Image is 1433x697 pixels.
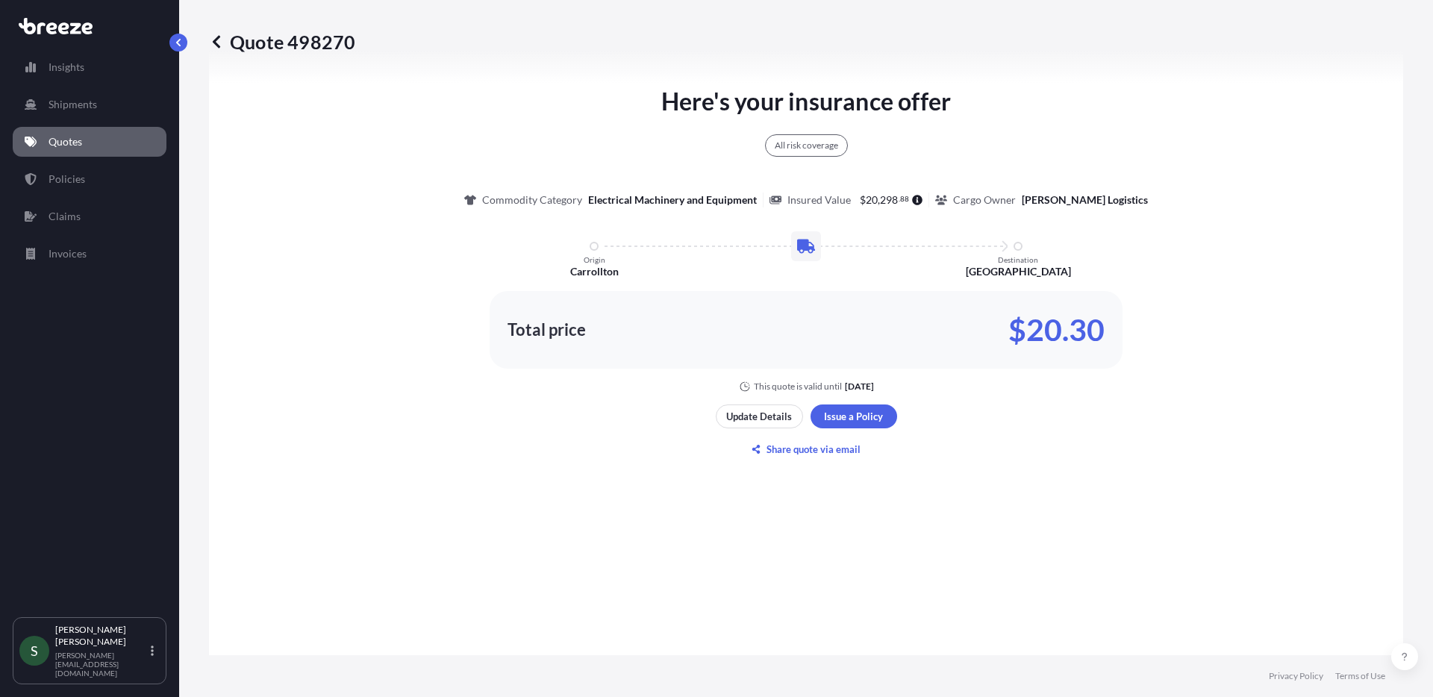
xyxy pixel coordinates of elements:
span: 88 [900,196,909,201]
button: Share quote via email [716,437,897,461]
p: Issue a Policy [824,409,883,424]
span: 298 [880,195,898,205]
button: Issue a Policy [811,404,897,428]
p: [PERSON_NAME] Logistics [1022,193,1148,207]
p: Insights [49,60,84,75]
span: . [899,196,900,201]
a: Insights [13,52,166,82]
p: Share quote via email [767,442,861,457]
p: Quote 498270 [209,30,355,54]
p: Commodity Category [482,193,582,207]
button: Update Details [716,404,803,428]
p: Total price [508,322,586,337]
p: Policies [49,172,85,187]
p: Here's your insurance offer [661,84,951,119]
a: Quotes [13,127,166,157]
span: 20 [866,195,878,205]
a: Invoices [13,239,166,269]
p: Claims [49,209,81,224]
p: Shipments [49,97,97,112]
p: [PERSON_NAME] [PERSON_NAME] [55,624,148,648]
p: [DATE] [845,381,874,393]
p: [PERSON_NAME][EMAIL_ADDRESS][DOMAIN_NAME] [55,651,148,678]
p: [GEOGRAPHIC_DATA] [966,264,1071,279]
p: $20.30 [1008,318,1105,342]
p: Origin [584,255,605,264]
a: Claims [13,201,166,231]
a: Shipments [13,90,166,119]
p: Carrollton [570,264,619,279]
p: This quote is valid until [754,381,842,393]
p: Insured Value [787,193,851,207]
a: Policies [13,164,166,194]
span: S [31,643,38,658]
p: Electrical Machinery and Equipment [588,193,757,207]
p: Destination [998,255,1038,264]
p: Quotes [49,134,82,149]
p: Cargo Owner [953,193,1016,207]
p: Invoices [49,246,87,261]
span: , [878,195,880,205]
div: All risk coverage [765,134,848,157]
span: $ [860,195,866,205]
a: Privacy Policy [1269,670,1323,682]
a: Terms of Use [1335,670,1385,682]
p: Update Details [726,409,792,424]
